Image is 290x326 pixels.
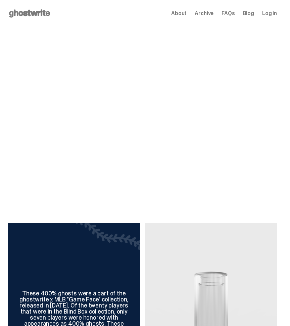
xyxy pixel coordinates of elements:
a: About [171,11,187,16]
a: FAQs [222,11,235,16]
a: Blog [243,11,254,16]
a: Archive [195,11,213,16]
a: Log in [262,11,277,16]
